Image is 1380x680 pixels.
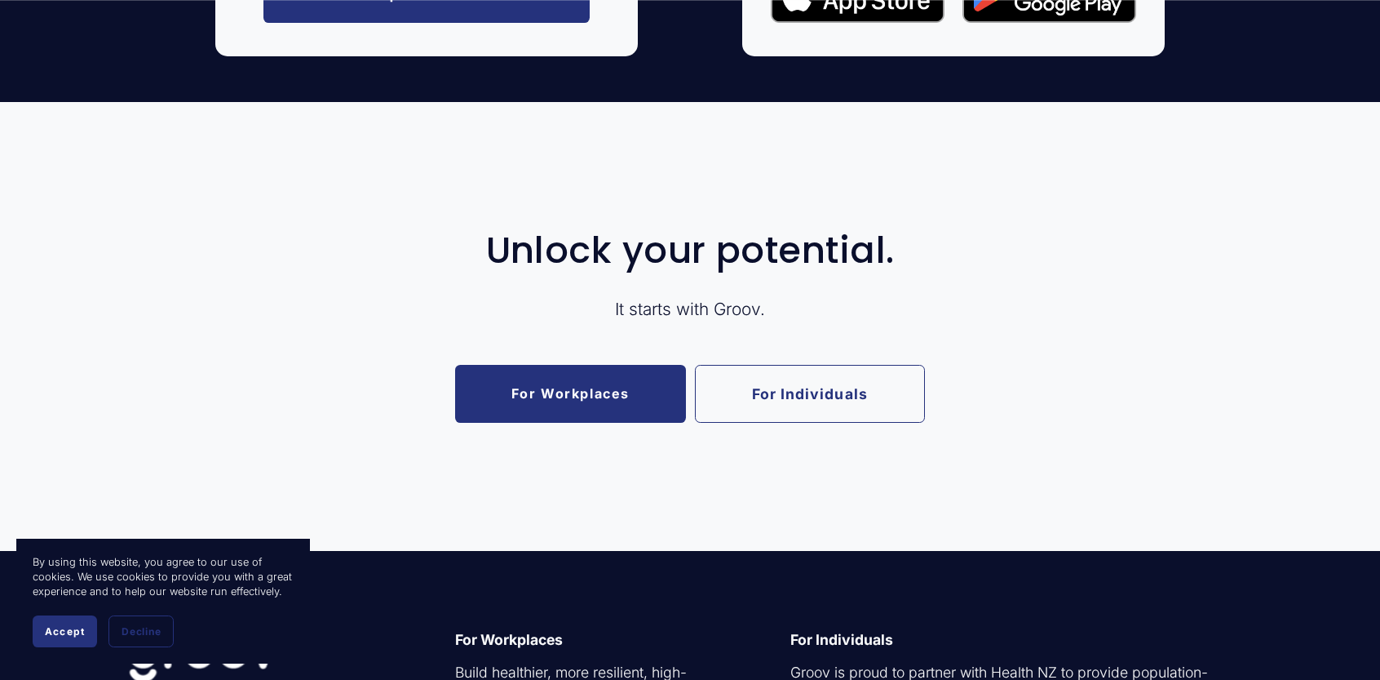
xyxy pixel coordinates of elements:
[108,616,174,647] button: Decline
[16,539,310,664] section: Cookie banner
[122,625,161,638] span: Decline
[33,616,97,647] button: Accept
[45,625,85,638] span: Accept
[33,555,294,599] p: By using this website, you agree to our use of cookies. We use cookies to provide you with a grea...
[695,365,926,423] a: For Individuals
[215,297,1164,321] p: It starts with Groov.
[215,230,1164,271] h2: Unlock your potential.
[455,365,686,423] a: For Workplaces
[455,631,563,648] strong: For Workplaces
[790,631,893,648] strong: For Individuals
